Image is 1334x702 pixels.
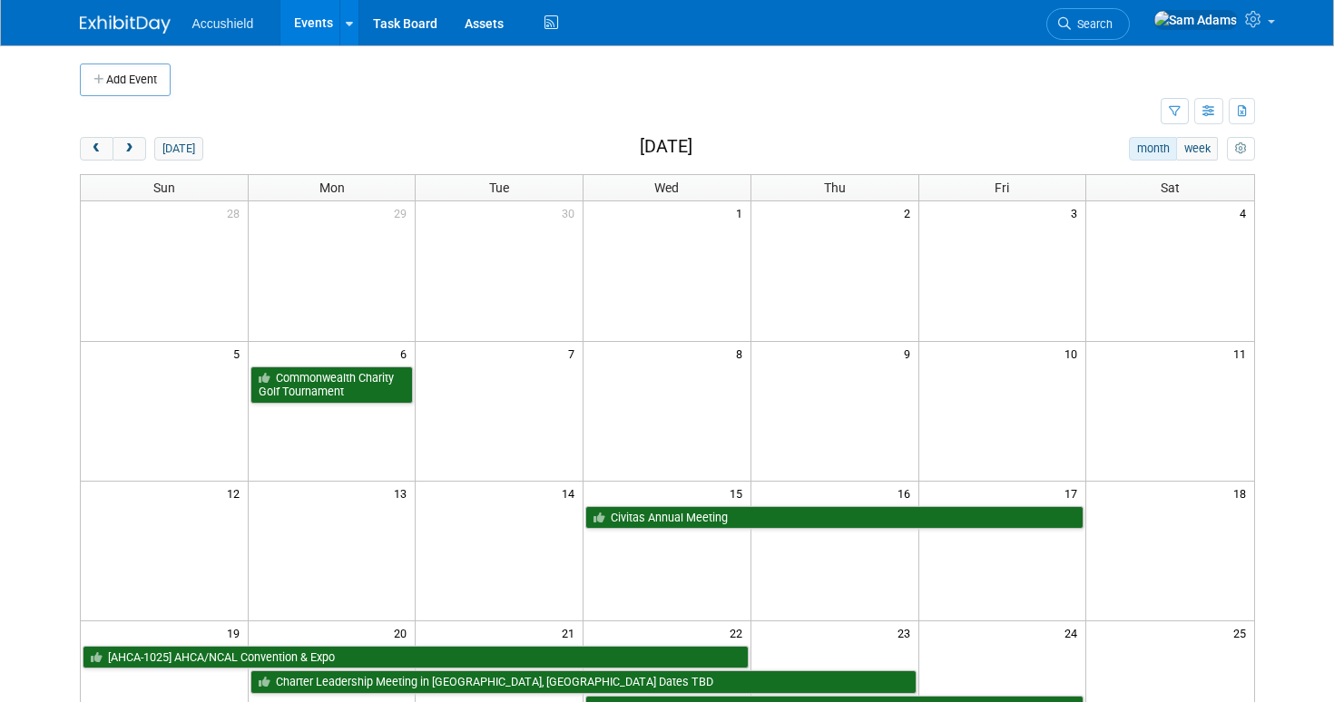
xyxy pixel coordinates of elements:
span: 15 [728,482,750,504]
button: myCustomButton [1227,137,1254,161]
span: 16 [896,482,918,504]
span: 28 [225,201,248,224]
span: 21 [560,621,583,644]
button: Add Event [80,63,171,96]
span: Wed [654,180,679,195]
span: Search [1071,17,1113,31]
span: 9 [902,342,918,365]
span: 29 [392,201,415,224]
span: 12 [225,482,248,504]
span: 13 [392,482,415,504]
span: Accushield [192,16,254,31]
a: Charter Leadership Meeting in [GEOGRAPHIC_DATA], [GEOGRAPHIC_DATA] Dates TBD [250,670,917,694]
span: 30 [560,201,583,224]
span: 19 [225,621,248,644]
button: month [1129,137,1177,161]
span: 10 [1063,342,1085,365]
span: 24 [1063,621,1085,644]
span: Mon [319,180,345,195]
span: 3 [1069,201,1085,224]
span: 8 [734,342,750,365]
span: 5 [231,342,248,365]
span: 18 [1231,482,1254,504]
span: 4 [1238,201,1254,224]
span: Fri [995,180,1009,195]
img: Sam Adams [1153,10,1238,30]
a: [AHCA-1025] AHCA/NCAL Convention & Expo [83,646,749,669]
span: Sat [1161,180,1180,195]
button: week [1176,137,1218,161]
button: prev [80,137,113,161]
img: ExhibitDay [80,15,171,34]
span: 1 [734,201,750,224]
span: 2 [902,201,918,224]
span: 17 [1063,482,1085,504]
a: Civitas Annual Meeting [585,506,1084,530]
button: [DATE] [154,137,202,161]
span: Tue [489,180,509,195]
span: 23 [896,621,918,644]
a: Search [1046,8,1130,40]
span: 22 [728,621,750,644]
span: 6 [398,342,415,365]
i: Personalize Calendar [1235,143,1247,155]
h2: [DATE] [640,137,692,157]
span: 11 [1231,342,1254,365]
span: 20 [392,621,415,644]
a: Commonwealth Charity Golf Tournament [250,366,414,404]
span: 14 [560,482,583,504]
span: 25 [1231,621,1254,644]
span: Sun [153,180,175,195]
span: Thu [824,180,846,195]
span: 7 [566,342,583,365]
button: next [113,137,146,161]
